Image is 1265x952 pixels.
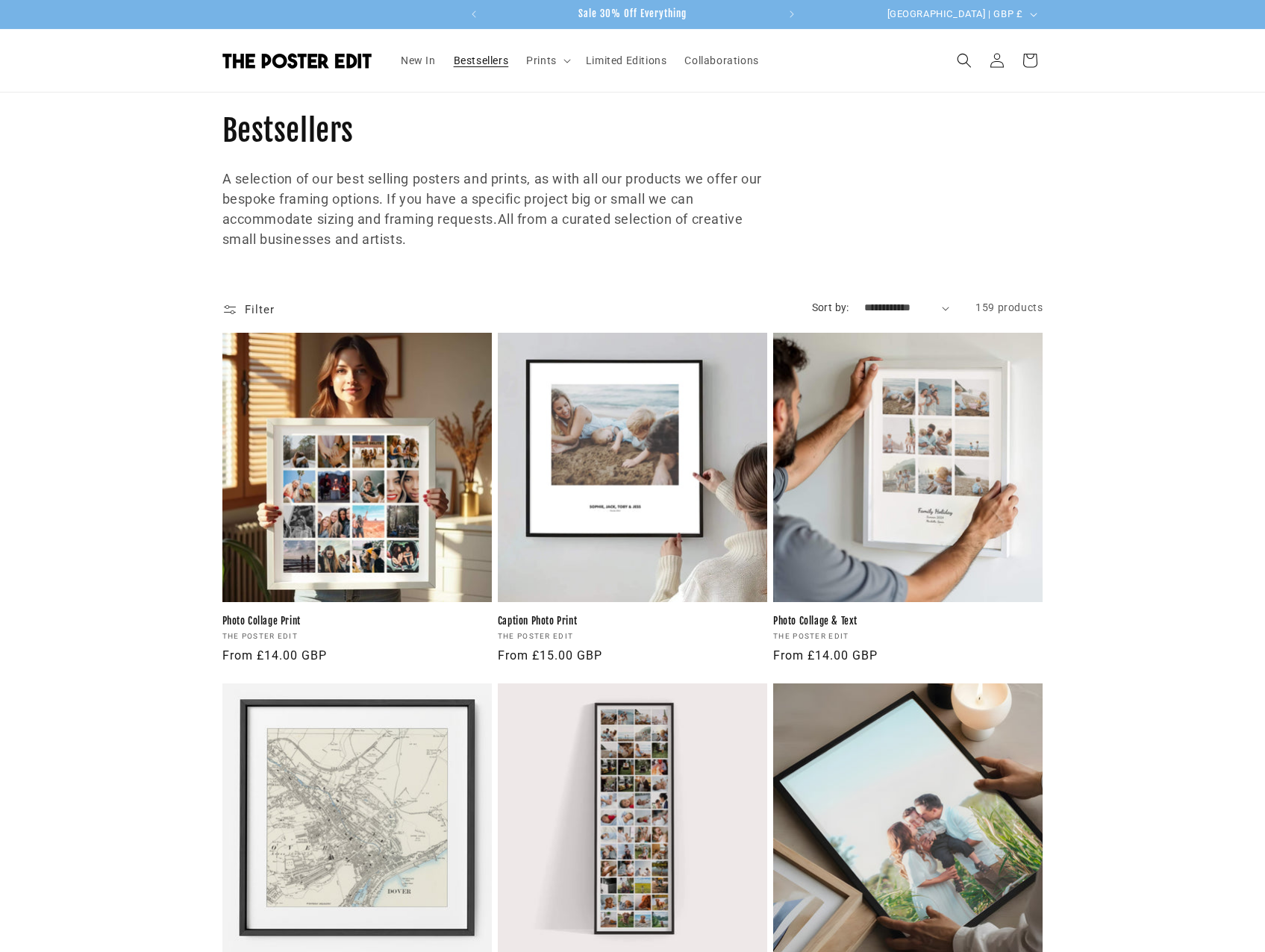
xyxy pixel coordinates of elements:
span: Sale 30% Off Everything [578,7,687,19]
span: Limited Editions [586,54,667,67]
span: [GEOGRAPHIC_DATA] | GBP £ [887,7,1023,22]
a: Photo Collage Print [222,615,492,627]
p: A selection of our best selling posters and prints, as with all our products we offer our bespoke... [222,169,769,249]
span: New In [401,54,436,67]
span: 159 products [975,301,1043,313]
h1: Bestsellers [222,111,1043,150]
a: The Poster Edit [216,47,377,74]
a: Limited Editions [577,45,676,76]
a: Caption Photo Print [498,615,767,627]
span: Filter [245,303,275,316]
span: Bestsellers [454,54,509,67]
img: The Poster Edit [222,53,372,69]
summary: Filter [222,298,275,321]
span: Prints [526,54,557,67]
a: New In [392,45,445,76]
label: Sort by: [812,301,849,313]
span: Collaborations [684,54,758,67]
a: Photo Collage & Text [773,615,1043,627]
a: Collaborations [675,45,767,76]
summary: Prints [517,45,577,76]
summary: Search [948,44,981,77]
a: Bestsellers [445,45,518,76]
